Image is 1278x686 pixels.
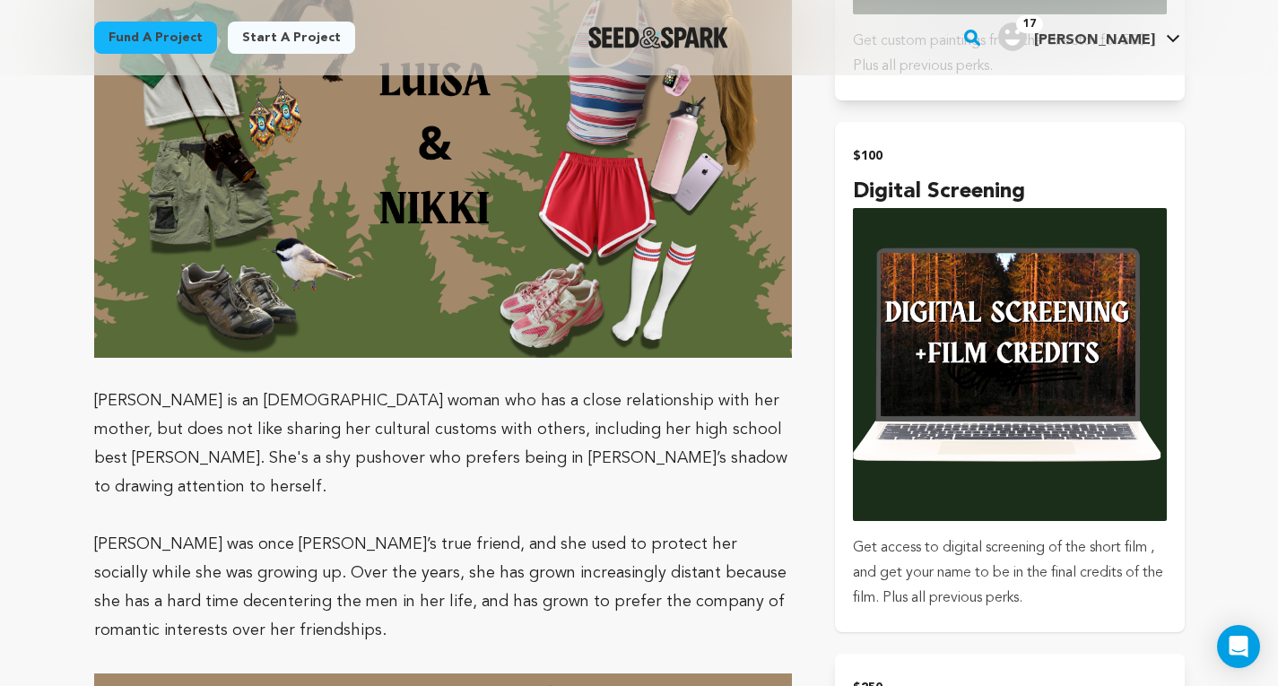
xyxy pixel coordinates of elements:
[588,27,729,48] a: Seed&Spark Homepage
[1034,33,1155,48] span: [PERSON_NAME]
[853,143,1166,169] h2: $100
[228,22,355,54] a: Start a project
[995,19,1184,56] span: Adrianna A.'s Profile
[853,176,1166,208] h4: Digital Screening
[835,122,1184,632] button: $100 Digital Screening incentive Get access to digital screening of the short film , and get your...
[94,536,787,638] span: [PERSON_NAME] was once [PERSON_NAME]’s true friend, and she used to protect her socially while sh...
[588,27,729,48] img: Seed&Spark Logo Dark Mode
[998,22,1027,51] img: user.png
[1016,15,1043,33] span: 17
[94,22,217,54] a: Fund a project
[94,393,787,495] span: [PERSON_NAME] is an [DEMOGRAPHIC_DATA] woman who has a close relationship with her mother, but do...
[1217,625,1260,668] div: Open Intercom Messenger
[853,208,1166,521] img: incentive
[995,19,1184,51] a: Adrianna A.'s Profile
[998,22,1155,51] div: Adrianna A.'s Profile
[853,535,1166,611] p: Get access to digital screening of the short film , and get your name to be in the final credits ...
